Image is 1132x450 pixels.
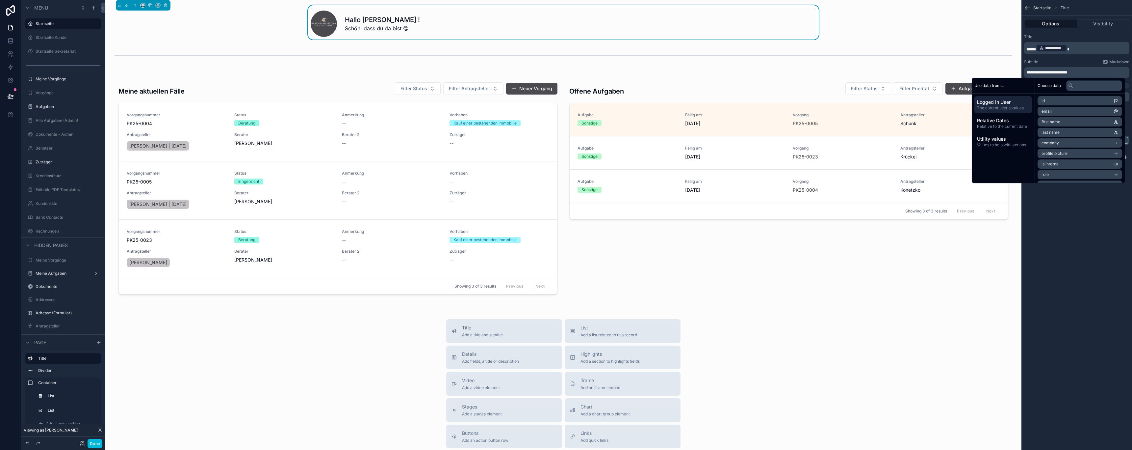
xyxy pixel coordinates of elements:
span: Relative Dates [977,117,1029,124]
label: Bank Contacts [36,215,97,220]
label: Adresse (Formular) [36,310,97,316]
span: Schön, dass du da bist 😊 [345,24,420,32]
span: Add an action button row [462,438,508,443]
span: Relative to the current date [977,124,1029,129]
span: Page [34,339,46,346]
label: Kundenliste [36,201,97,206]
span: Logged in User [977,99,1029,105]
button: TitleAdd a title and subtitle [446,319,562,343]
span: Viewing as [PERSON_NAME] [24,428,78,433]
button: VideoAdd a video element [446,372,562,396]
button: Options [1024,19,1077,28]
span: Add a video element [462,385,500,390]
span: Utility values [977,136,1029,142]
label: Rechnungen [36,229,97,234]
span: Add a section to highlights fields [580,359,640,364]
span: Choose data [1038,83,1061,88]
span: Add a list related to this record [580,332,637,338]
div: scrollable content [972,94,1035,153]
label: Kreditinstitute [36,173,97,179]
span: Stages [462,404,502,410]
span: Markdown [1109,59,1129,65]
span: Add a new section [46,421,80,426]
div: scrollable content [1024,42,1129,54]
label: Zuträger [36,159,97,165]
span: Details [462,351,519,357]
span: List [580,324,637,331]
label: Container [38,380,96,385]
div: scrollable content [1024,67,1129,78]
span: The current user's values [977,105,1029,111]
span: Highlights [580,351,640,357]
label: Addresses [36,297,97,302]
label: Vorgänge [36,90,97,96]
button: ButtonsAdd an action button row [446,425,562,448]
label: Dokumente - Admin [36,132,97,137]
span: Hidden pages [34,242,68,249]
label: Alle Aufgaben (Admin) [36,118,97,123]
label: Subtitle [1024,59,1038,65]
span: Add fields, a title or description [462,359,519,364]
span: Use data from... [974,83,1004,88]
label: Meine Aufgaben [36,271,88,276]
span: Video [462,377,500,384]
span: Showing 3 of 3 results [905,209,947,214]
button: Done [88,439,102,448]
span: Buttons [462,430,508,436]
span: Startseite [1033,5,1051,11]
label: List [48,393,95,399]
label: Editable PDF Templates [36,187,97,192]
label: Startseite Kunde [36,35,97,40]
label: Startseite Sekretariat [36,49,97,54]
label: List [48,408,95,413]
label: Meine Vorgänge [36,76,97,82]
span: Chart [580,404,630,410]
span: Links [580,430,608,436]
span: Menu [34,5,48,11]
span: Add a title and subtitle [462,332,503,338]
div: scrollable content [21,350,105,437]
button: DetailsAdd fields, a title or description [446,346,562,369]
label: Title [1024,34,1032,40]
span: Add a stages element [462,411,502,417]
label: Aufgaben [36,104,97,109]
span: Values to help with actions [977,142,1029,148]
span: Add quick links [580,438,608,443]
label: Benutzer [36,146,97,151]
button: LinksAdd quick links [565,425,681,448]
label: Title [38,356,96,361]
label: Divider [38,368,96,373]
label: Dokumente [36,284,97,289]
button: ListAdd a list related to this record [565,319,681,343]
label: Startseite [36,21,97,26]
a: Antragsteller [36,323,97,329]
span: Add an iframe embed [580,385,620,390]
span: Title [1061,5,1069,11]
h1: Hallo [PERSON_NAME] ! [345,15,420,24]
button: Visibility [1077,19,1130,28]
button: ChartAdd a chart group element [565,398,681,422]
label: Meine Vorgänge [36,258,97,263]
span: Title [462,324,503,331]
button: HighlightsAdd a section to highlights fields [565,346,681,369]
span: iframe [580,377,620,384]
